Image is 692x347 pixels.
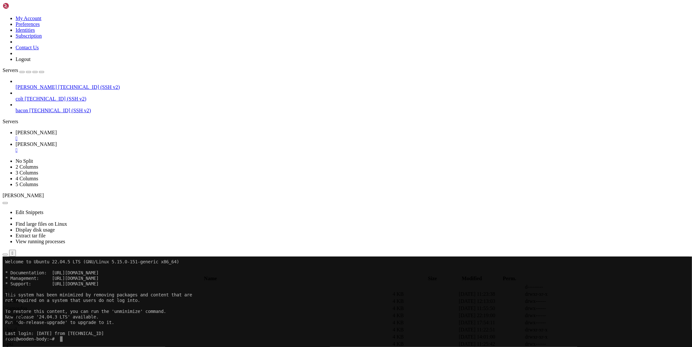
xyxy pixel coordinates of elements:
td: d--------- [525,284,590,290]
span: .bun [4,291,15,297]
img: Shellngn [3,3,40,9]
a: Logout [16,56,30,62]
td: 4 KB [392,319,458,326]
span:  [4,334,6,340]
x-row: Last login: [DATE] from [TECHNICAL_ID] [3,74,607,80]
span: .npm [4,334,16,340]
span:  [4,327,6,332]
a: 5 Columns [16,182,38,187]
a: maus [16,141,689,153]
a: View running processes [16,239,65,244]
td: 4 KB [392,291,458,297]
td: drwxr-xr-x [525,327,590,333]
x-row: not required on a system that users do not log into. [3,41,607,47]
a: maus [16,130,689,141]
th: Size: activate to sort column ascending [418,275,446,282]
x-row: To restore this content, you can run the 'unminimize' command. [3,52,607,58]
a: Subscription [16,33,42,39]
a: 3 Columns [16,170,38,175]
span: .pki [4,341,13,347]
td: drwx------ [525,319,590,326]
td: 4 KB [392,298,458,305]
th: Perm.: activate to sort column ascending [497,275,522,282]
a: No Split [16,158,33,164]
span: bacon [16,108,28,113]
a: [PERSON_NAME] [TECHNICAL_ID] (SSH v2) [16,84,689,90]
a: Preferences [16,21,40,27]
x-row: * Management: [URL][DOMAIN_NAME] [3,19,607,25]
td: 4 KB [392,327,458,333]
a: 2 Columns [16,164,38,170]
a: Find large files on Linux [16,221,67,227]
x-row: Run 'do-release-upgrade' to upgrade to it. [3,63,607,69]
span: [TECHNICAL_ID] (SSH v2) [58,84,120,90]
span:  [4,298,6,304]
button:  [9,250,16,257]
span: [PERSON_NAME] [16,84,57,90]
span:  [4,320,6,325]
th: Name: activate to sort column descending [3,275,418,282]
td: drwx------ [525,312,590,319]
td: [DATE] 11:23:38 [458,291,524,297]
th: Modified: activate to sort column ascending [447,275,496,282]
x-row: root@wooden-body:~# [3,80,607,85]
span:  [4,291,6,297]
td: [DATE] 22:19:00 [458,312,524,319]
span: [PERSON_NAME] [16,130,57,135]
x-row: This system has been minimized by removing packages and content that are [3,36,607,41]
a:  [16,136,689,141]
span: [TECHNICAL_ID] (SSH v2) [25,96,86,102]
div: (20, 14) [57,80,60,85]
x-row: * Documentation: [URL][DOMAIN_NAME] [3,14,607,19]
td: [DATE] 12:13:03 [458,298,524,305]
a: Extract tar file [16,233,45,238]
span:  [4,305,6,311]
td: drwx------ [525,305,590,312]
span: .config [4,320,20,325]
span:  [4,313,6,318]
a:  [16,147,689,153]
a: 4 Columns [16,176,38,181]
td: 4 KB [392,312,458,319]
li: [PERSON_NAME] [TECHNICAL_ID] (SSH v2) [16,78,689,90]
x-row: New release '24.04.3 LTS' available. [3,58,607,63]
a: My Account [16,16,42,21]
span: .camoufox [4,305,28,311]
span:  [4,341,6,347]
td: drwxr-xr-x [525,291,590,297]
span: [PERSON_NAME] [16,141,57,147]
span: [PERSON_NAME] [3,193,44,198]
td: [DATE] 11:22:51 [458,327,524,333]
a: colt [TECHNICAL_ID] (SSH v2) [16,96,689,102]
td: [DATE] 17:54:11 [458,319,524,326]
div: Servers [3,119,689,125]
a: Edit Snippets [16,209,43,215]
div:  [12,251,13,256]
li: bacon [TECHNICAL_ID] (SSH v2) [16,102,689,114]
li: colt [TECHNICAL_ID] (SSH v2) [16,90,689,102]
a: Identities [16,27,35,33]
x-row: * Support: [URL][DOMAIN_NAME] [3,25,607,30]
a: Contact Us [16,45,39,50]
a: Servers [3,67,44,73]
span: .local [4,327,17,332]
td: drwxr-xr-x [525,334,590,340]
span: .cache [4,298,18,304]
td: 4 KB [392,305,458,312]
span:  [4,284,6,290]
span: Servers [3,67,18,73]
span: [TECHNICAL_ID] (SSH v2) [29,108,91,113]
td: drwx------ [525,298,590,305]
td: [DATE] 14:01:00 [458,334,524,340]
a: Display disk usage [16,227,55,233]
a: bacon [TECHNICAL_ID] (SSH v2) [16,108,689,114]
span: .. [4,284,8,290]
td: 4 KB [392,334,458,340]
x-row: Welcome to Ubuntu 22.04.5 LTS (GNU/Linux 5.15.0-151-generic x86_64) [3,3,607,8]
span: .cloudflared [4,313,30,318]
td: [DATE] 11:55:50 [458,305,524,312]
span: colt [16,96,23,102]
